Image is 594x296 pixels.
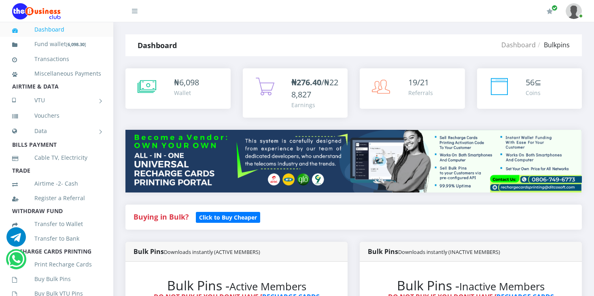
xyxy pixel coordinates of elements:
div: ⊆ [526,76,541,89]
a: ₦6,098 Wallet [125,68,231,109]
small: Downloads instantly (INACTIVE MEMBERS) [398,248,500,256]
small: Downloads instantly (ACTIVE MEMBERS) [164,248,260,256]
h2: Bulk Pins - [142,278,331,293]
strong: Bulk Pins [134,247,260,256]
strong: Bulk Pins [368,247,500,256]
small: Inactive Members [459,279,545,294]
small: [ ] [66,41,86,47]
div: Referrals [408,89,433,97]
a: Data [12,121,101,141]
a: Fund wallet[6,098.30] [12,35,101,54]
span: 56 [526,77,535,88]
a: Click to Buy Cheaper [196,212,260,222]
span: Renew/Upgrade Subscription [552,5,558,11]
a: ₦276.40/₦228,827 Earnings [243,68,348,118]
strong: Dashboard [138,40,177,50]
a: Cable TV, Electricity [12,148,101,167]
a: Chat for support [8,256,24,269]
small: Active Members [229,279,306,294]
a: Airtime -2- Cash [12,174,101,193]
i: Renew/Upgrade Subscription [547,8,553,15]
a: Transactions [12,50,101,68]
a: Transfer to Wallet [12,215,101,233]
b: Click to Buy Cheaper [199,214,257,221]
a: Print Recharge Cards [12,255,101,274]
a: Vouchers [12,106,101,125]
div: Wallet [174,89,199,97]
b: 6,098.30 [68,41,85,47]
img: multitenant_rcp.png [125,130,582,192]
div: Earnings [291,101,340,109]
a: 19/21 Referrals [360,68,465,109]
a: Buy Bulk Pins [12,270,101,288]
li: Bulkpins [536,40,570,50]
a: Transfer to Bank [12,229,101,248]
a: Dashboard [12,20,101,39]
a: VTU [12,90,101,110]
img: Logo [12,3,61,19]
a: Chat for support [6,233,26,247]
b: ₦276.40 [291,77,321,88]
a: Dashboard [501,40,536,49]
span: /₦228,827 [291,77,338,100]
h2: Bulk Pins - [376,278,566,293]
img: User [566,3,582,19]
div: ₦ [174,76,199,89]
span: 19/21 [408,77,429,88]
a: Miscellaneous Payments [12,64,101,83]
a: Register a Referral [12,189,101,207]
strong: Buying in Bulk? [134,212,189,222]
div: Coins [526,89,541,97]
span: 6,098 [179,77,199,88]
